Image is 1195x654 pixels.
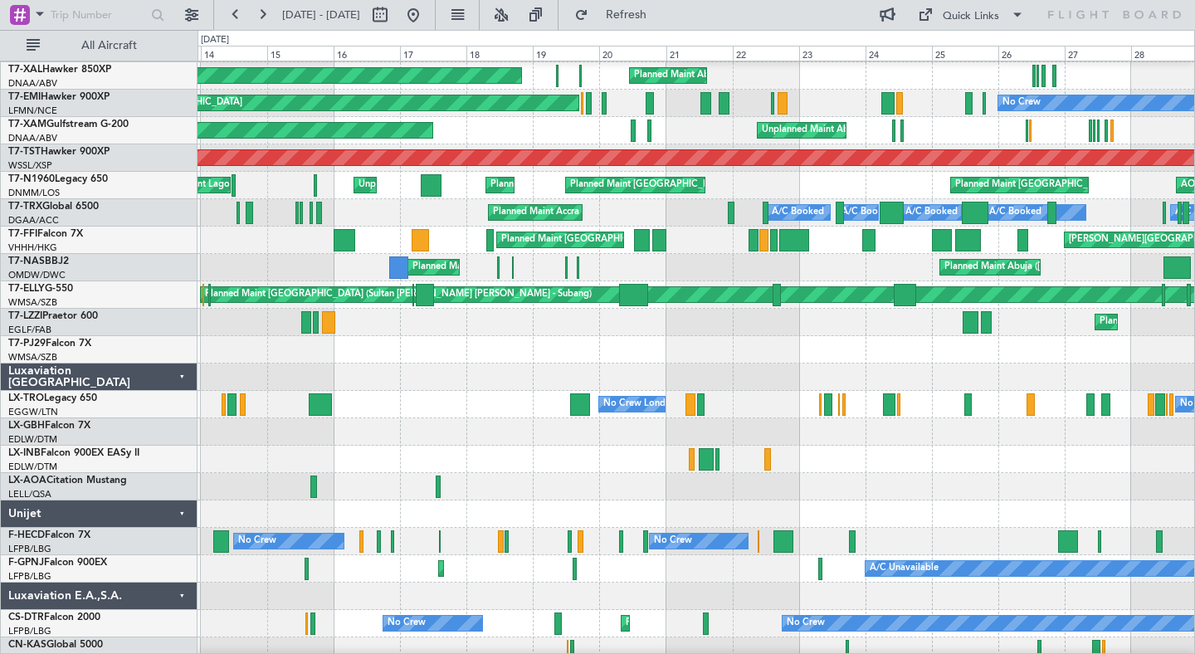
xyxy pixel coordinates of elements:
[8,530,45,540] span: F-HECD
[8,147,41,157] span: T7-TST
[567,2,666,28] button: Refresh
[841,200,894,225] div: A/C Booked
[8,132,57,144] a: DNAA/ABV
[8,311,98,321] a: T7-LZZIPraetor 600
[932,46,998,61] div: 25
[8,256,45,266] span: T7-NAS
[8,406,58,418] a: EGGW/LTN
[626,611,707,636] div: Planned Maint Sion
[8,296,57,309] a: WMSA/SZB
[8,324,51,336] a: EGLF/FAB
[8,339,91,349] a: T7-PJ29Falcon 7X
[570,173,832,198] div: Planned Maint [GEOGRAPHIC_DATA] ([GEOGRAPHIC_DATA])
[733,46,799,61] div: 22
[8,174,55,184] span: T7-N1960
[8,613,44,622] span: CS-DTR
[412,255,599,280] div: Planned Maint Abuja ([PERSON_NAME] Intl)
[51,2,146,27] input: Trip Number
[8,339,46,349] span: T7-PJ29
[8,393,97,403] a: LX-TROLegacy 650
[8,570,51,583] a: LFPB/LBG
[8,159,52,172] a: WSSL/XSP
[43,40,175,51] span: All Aircraft
[493,200,634,225] div: Planned Maint Accra (Kotoka Intl)
[238,529,276,554] div: No Crew
[8,421,45,431] span: LX-GBH
[799,46,866,61] div: 23
[8,269,66,281] a: OMDW/DWC
[603,392,779,417] div: No Crew London ([GEOGRAPHIC_DATA])
[666,46,733,61] div: 21
[599,46,666,61] div: 20
[490,173,752,198] div: Planned Maint [GEOGRAPHIC_DATA] ([GEOGRAPHIC_DATA])
[870,556,939,581] div: A/C Unavailable
[8,530,90,540] a: F-HECDFalcon 7X
[8,242,57,254] a: VHHH/HKG
[989,200,1041,225] div: A/C Booked
[533,46,599,61] div: 19
[8,625,51,637] a: LFPB/LBG
[1065,46,1131,61] div: 27
[8,120,46,129] span: T7-XAM
[1002,90,1041,115] div: No Crew
[400,46,466,61] div: 17
[8,147,110,157] a: T7-TSTHawker 900XP
[787,611,825,636] div: No Crew
[8,393,44,403] span: LX-TRO
[654,529,692,554] div: No Crew
[592,9,661,21] span: Refresh
[282,7,360,22] span: [DATE] - [DATE]
[8,65,111,75] a: T7-XALHawker 850XP
[8,448,41,458] span: LX-INB
[8,543,51,555] a: LFPB/LBG
[8,421,90,431] a: LX-GBHFalcon 7X
[334,46,400,61] div: 16
[8,558,44,568] span: F-GPNJ
[8,448,139,458] a: LX-INBFalcon 900EX EASy II
[8,105,57,117] a: LFMN/NCE
[8,476,46,486] span: LX-AOA
[8,77,57,90] a: DNAA/ABV
[201,33,229,47] div: [DATE]
[8,640,46,650] span: CN-KAS
[443,556,716,581] div: Unplanned Maint [GEOGRAPHIC_DATA] ([GEOGRAPHIC_DATA])
[205,282,592,307] div: Planned Maint [GEOGRAPHIC_DATA] (Sultan [PERSON_NAME] [PERSON_NAME] - Subang)
[8,229,83,239] a: T7-FFIFalcon 7X
[944,255,1131,280] div: Planned Maint Abuja ([PERSON_NAME] Intl)
[8,256,69,266] a: T7-NASBBJ2
[8,311,42,321] span: T7-LZZI
[8,476,127,486] a: LX-AOACitation Mustang
[8,187,60,199] a: DNMM/LOS
[998,46,1065,61] div: 26
[8,202,99,212] a: T7-TRXGlobal 6500
[8,284,73,294] a: T7-ELLYG-550
[8,174,108,184] a: T7-N1960Legacy 650
[8,92,110,102] a: T7-EMIHawker 900XP
[634,63,821,88] div: Planned Maint Abuja ([PERSON_NAME] Intl)
[8,461,57,473] a: EDLW/DTM
[388,611,426,636] div: No Crew
[8,558,107,568] a: F-GPNJFalcon 900EX
[466,46,533,61] div: 18
[267,46,334,61] div: 15
[8,120,129,129] a: T7-XAMGulfstream G-200
[358,173,637,198] div: Unplanned Maint Lagos ([GEOGRAPHIC_DATA][PERSON_NAME])
[8,65,42,75] span: T7-XAL
[8,433,57,446] a: EDLW/DTM
[943,8,999,25] div: Quick Links
[201,46,267,61] div: 14
[8,351,57,364] a: WMSA/SZB
[762,118,960,143] div: Unplanned Maint Abuja ([PERSON_NAME] Intl)
[8,284,45,294] span: T7-ELLY
[772,200,824,225] div: A/C Booked
[8,613,100,622] a: CS-DTRFalcon 2000
[8,488,51,500] a: LELL/QSA
[8,214,59,227] a: DGAA/ACC
[501,227,763,252] div: Planned Maint [GEOGRAPHIC_DATA] ([GEOGRAPHIC_DATA])
[8,202,42,212] span: T7-TRX
[8,229,37,239] span: T7-FFI
[18,32,180,59] button: All Aircraft
[866,46,932,61] div: 24
[8,92,41,102] span: T7-EMI
[910,2,1032,28] button: Quick Links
